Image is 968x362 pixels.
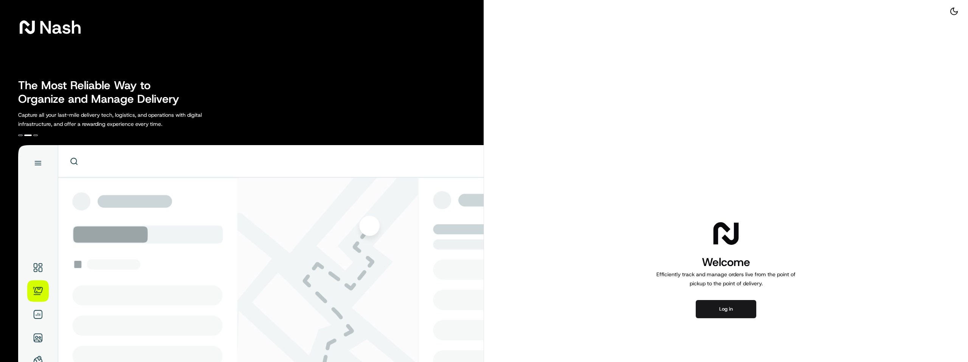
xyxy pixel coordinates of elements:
p: Efficiently track and manage orders live from the point of pickup to the point of delivery. [653,270,799,288]
button: Log in [696,300,756,318]
h2: The Most Reliable Way to Organize and Manage Delivery [18,79,188,106]
p: Capture all your last-mile delivery tech, logistics, and operations with digital infrastructure, ... [18,110,236,128]
span: Nash [39,20,81,35]
h1: Welcome [653,255,799,270]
